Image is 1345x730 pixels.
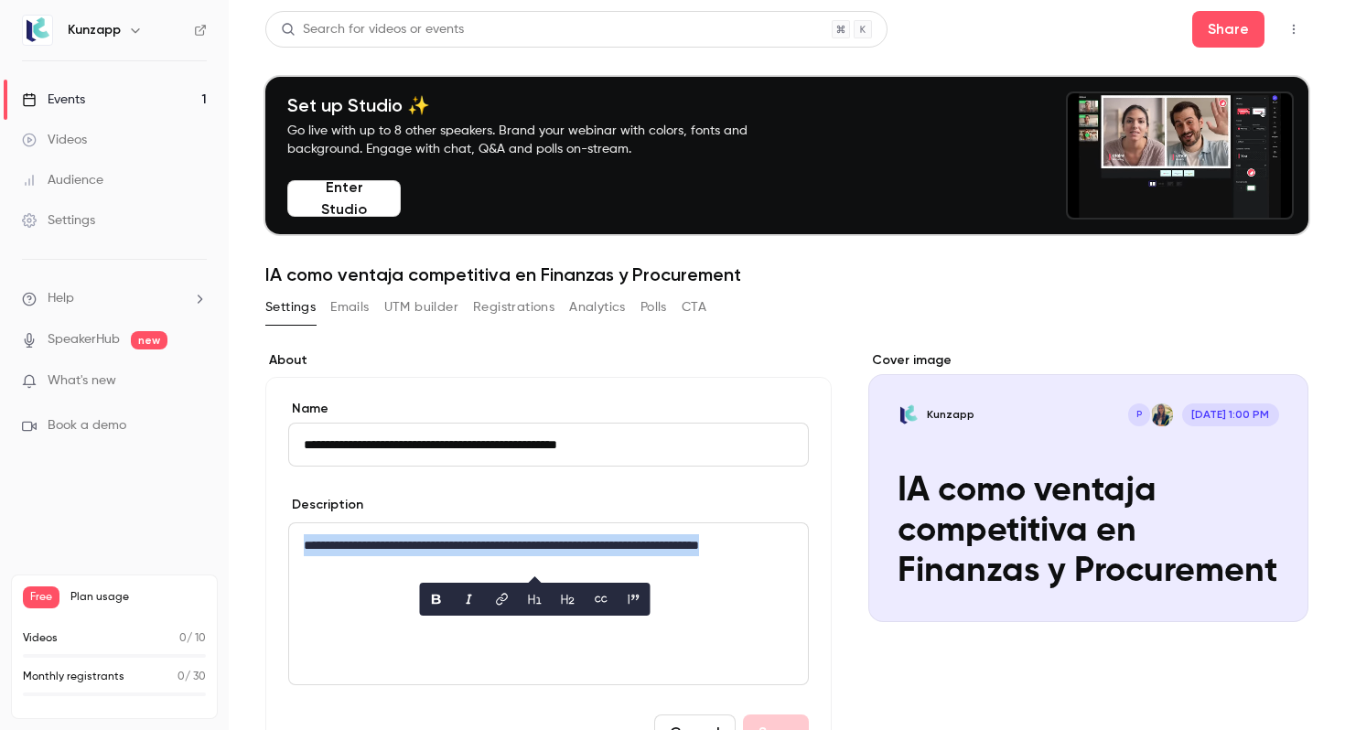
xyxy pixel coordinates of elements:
button: Analytics [569,293,626,322]
iframe: Noticeable Trigger [185,373,207,390]
h1: IA como ventaja competitiva en Finanzas y Procurement [265,263,1308,285]
label: About [265,351,832,370]
button: Polls [640,293,667,322]
button: CTA [682,293,706,322]
span: new [131,331,167,349]
span: What's new [48,371,116,391]
span: 0 [179,633,187,644]
div: Search for videos or events [281,20,464,39]
div: editor [289,523,808,684]
span: 0 [178,671,185,682]
span: Free [23,586,59,608]
button: italic [455,585,484,614]
button: UTM builder [384,293,458,322]
img: Kunzapp [23,16,52,45]
div: Videos [22,131,87,149]
span: Help [48,289,74,308]
li: help-dropdown-opener [22,289,207,308]
label: Name [288,400,809,418]
label: Description [288,496,363,514]
span: Book a demo [48,416,126,435]
h6: Kunzapp [68,21,121,39]
section: Cover image [868,351,1308,622]
p: Videos [23,630,58,647]
label: Cover image [868,351,1308,370]
div: Settings [22,211,95,230]
p: / 10 [179,630,206,647]
button: bold [422,585,451,614]
p: / 30 [178,669,206,685]
p: Monthly registrants [23,669,124,685]
button: Share [1192,11,1264,48]
span: Plan usage [70,590,206,605]
a: SpeakerHub [48,330,120,349]
button: Registrations [473,293,554,322]
button: link [488,585,517,614]
h4: Set up Studio ✨ [287,94,791,116]
button: Settings [265,293,316,322]
p: Go live with up to 8 other speakers. Brand your webinar with colors, fonts and background. Engage... [287,122,791,158]
button: Emails [330,293,369,322]
button: blockquote [619,585,649,614]
button: Enter Studio [287,180,401,217]
div: Events [22,91,85,109]
div: Audience [22,171,103,189]
section: description [288,522,809,685]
